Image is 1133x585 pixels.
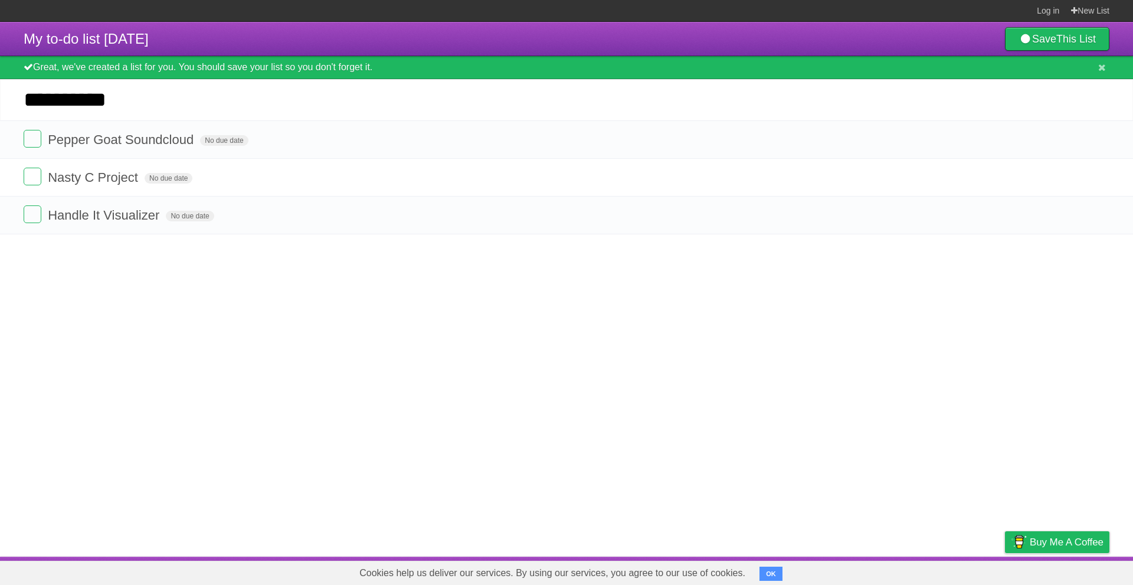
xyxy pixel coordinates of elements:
[990,560,1020,582] a: Privacy
[348,561,757,585] span: Cookies help us deliver our services. By using our services, you agree to our use of cookies.
[949,560,975,582] a: Terms
[48,132,197,147] span: Pepper Goat Soundcloud
[166,211,214,221] span: No due date
[848,560,873,582] a: About
[24,31,149,47] span: My to-do list [DATE]
[1011,532,1027,552] img: Buy me a coffee
[887,560,935,582] a: Developers
[145,173,192,184] span: No due date
[1030,532,1103,553] span: Buy me a coffee
[48,170,141,185] span: Nasty C Project
[24,130,41,148] label: Done
[1005,531,1109,553] a: Buy me a coffee
[759,567,782,581] button: OK
[1005,27,1109,51] a: SaveThis List
[1035,560,1109,582] a: Suggest a feature
[24,168,41,185] label: Done
[1056,33,1096,45] b: This List
[24,205,41,223] label: Done
[200,135,248,146] span: No due date
[48,208,162,223] span: Handle It Visualizer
